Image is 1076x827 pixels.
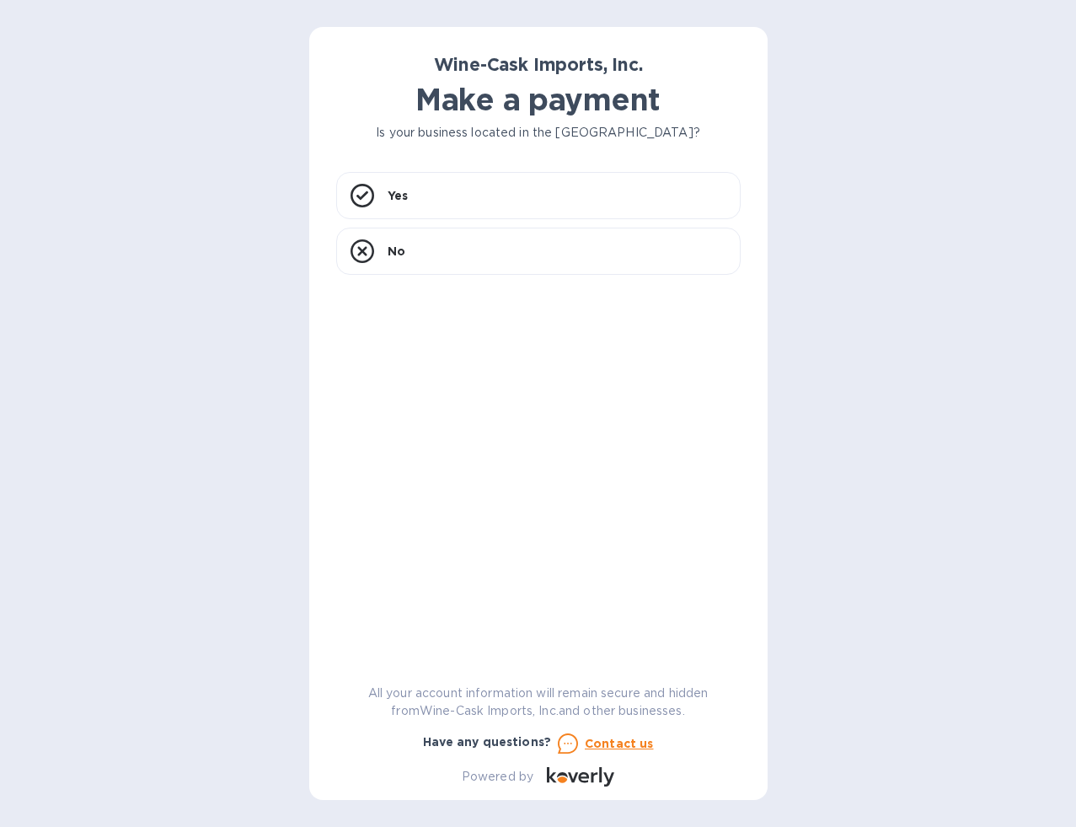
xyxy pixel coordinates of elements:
[388,187,408,204] p: Yes
[462,768,533,786] p: Powered by
[336,124,741,142] p: Is your business located in the [GEOGRAPHIC_DATA]?
[423,735,552,749] b: Have any questions?
[585,737,654,750] u: Contact us
[336,685,741,720] p: All your account information will remain secure and hidden from Wine-Cask Imports, Inc. and other...
[388,243,405,260] p: No
[434,54,643,75] b: Wine-Cask Imports, Inc.
[336,82,741,117] h1: Make a payment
